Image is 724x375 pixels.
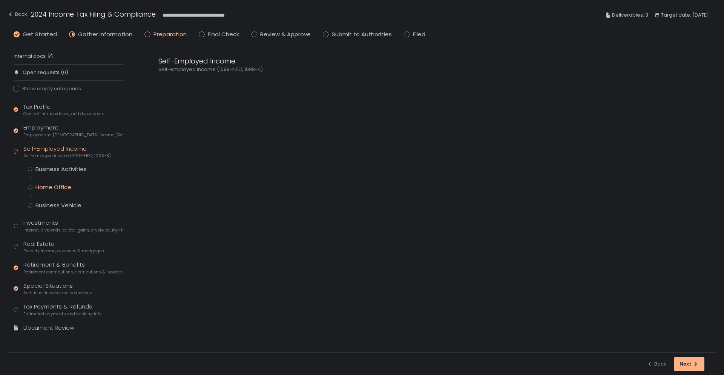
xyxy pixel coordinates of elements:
[23,145,111,159] div: Self-Employed Income
[23,219,123,233] div: Investments
[23,324,74,332] div: Document Review
[23,103,104,117] div: Tax Profile
[23,311,101,317] span: Estimated payments and banking info
[208,30,239,39] span: Final Check
[14,53,55,60] a: Internal docs
[661,11,709,20] span: Target date: [DATE]
[23,111,104,117] span: Contact info, residence, and dependents
[647,357,666,371] button: Back
[8,9,27,22] button: Back
[31,9,156,19] h1: 2024 Income Tax Filing & Compliance
[674,357,704,371] button: Next
[23,227,123,233] span: Interest, dividends, capital gains, crypto, equity (1099s, K-1s)
[35,184,71,191] div: Home Office
[23,290,92,296] span: Additional income and deductions
[647,361,666,367] div: Back
[612,11,648,20] span: Deliverables: 3
[23,132,123,138] span: Employee and [DEMOGRAPHIC_DATA] income (W-2s)
[23,269,123,275] span: Retirement contributions, distributions & income (1099-R, 5498)
[153,30,187,39] span: Preparation
[158,66,520,73] div: Self-employed income (1099-NEC, 1099-K)
[680,361,699,367] div: Next
[23,123,123,138] div: Employment
[413,30,425,39] span: Filed
[78,30,132,39] span: Gather Information
[23,69,68,76] span: Open requests (0)
[23,240,104,254] div: Real Estate
[23,282,92,296] div: Special Situations
[23,248,104,254] span: Property income, expenses & mortgages
[23,30,57,39] span: Get Started
[23,153,111,159] span: Self-employed income (1099-NEC, 1099-K)
[23,302,101,317] div: Tax Payments & Refunds
[260,30,311,39] span: Review & Approve
[35,165,87,173] div: Business Activities
[8,10,27,19] div: Back
[35,202,81,209] div: Business Vehicle
[23,261,123,275] div: Retirement & Benefits
[158,56,520,66] div: Self-Employed Income
[332,30,392,39] span: Submit to Authorities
